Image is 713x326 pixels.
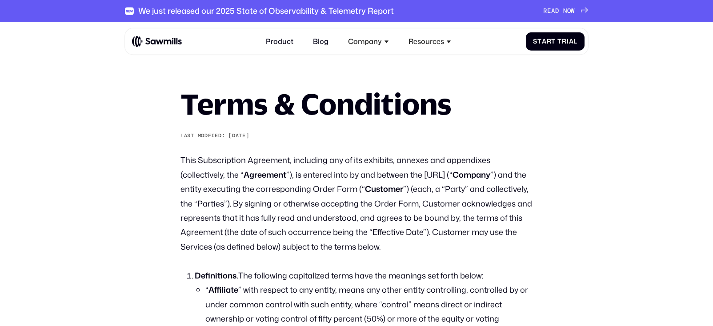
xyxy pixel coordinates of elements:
[547,38,552,45] span: r
[571,7,575,15] span: W
[537,38,542,45] span: t
[195,270,238,281] strong: Definitions.
[543,7,588,15] a: READNOW
[180,89,533,118] h1: Terms & Conditions
[348,37,382,46] div: Company
[244,169,286,180] strong: Agreement
[542,38,547,45] span: a
[533,38,537,45] span: S
[308,32,334,51] a: Blog
[403,32,457,51] div: Resources
[453,169,490,180] strong: Company
[138,6,394,16] div: We just released our 2025 State of Observability & Telemetry Report
[208,284,238,295] strong: Affiliate
[567,38,569,45] span: i
[551,38,556,45] span: t
[573,38,577,45] span: l
[557,38,562,45] span: T
[567,7,571,15] span: O
[569,38,574,45] span: a
[526,32,585,51] a: StartTrial
[563,7,567,15] span: N
[543,7,547,15] span: R
[547,7,551,15] span: E
[180,132,533,139] h6: LAST MODFIED: [DATE]
[343,32,394,51] div: Company
[555,7,559,15] span: D
[562,38,567,45] span: r
[409,37,444,46] div: Resources
[551,7,555,15] span: A
[260,32,299,51] a: Product
[180,153,533,254] p: This Subscription Agreement, including any of its exhibits, annexes and appendixes (collectively,...
[365,183,403,195] strong: Customer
